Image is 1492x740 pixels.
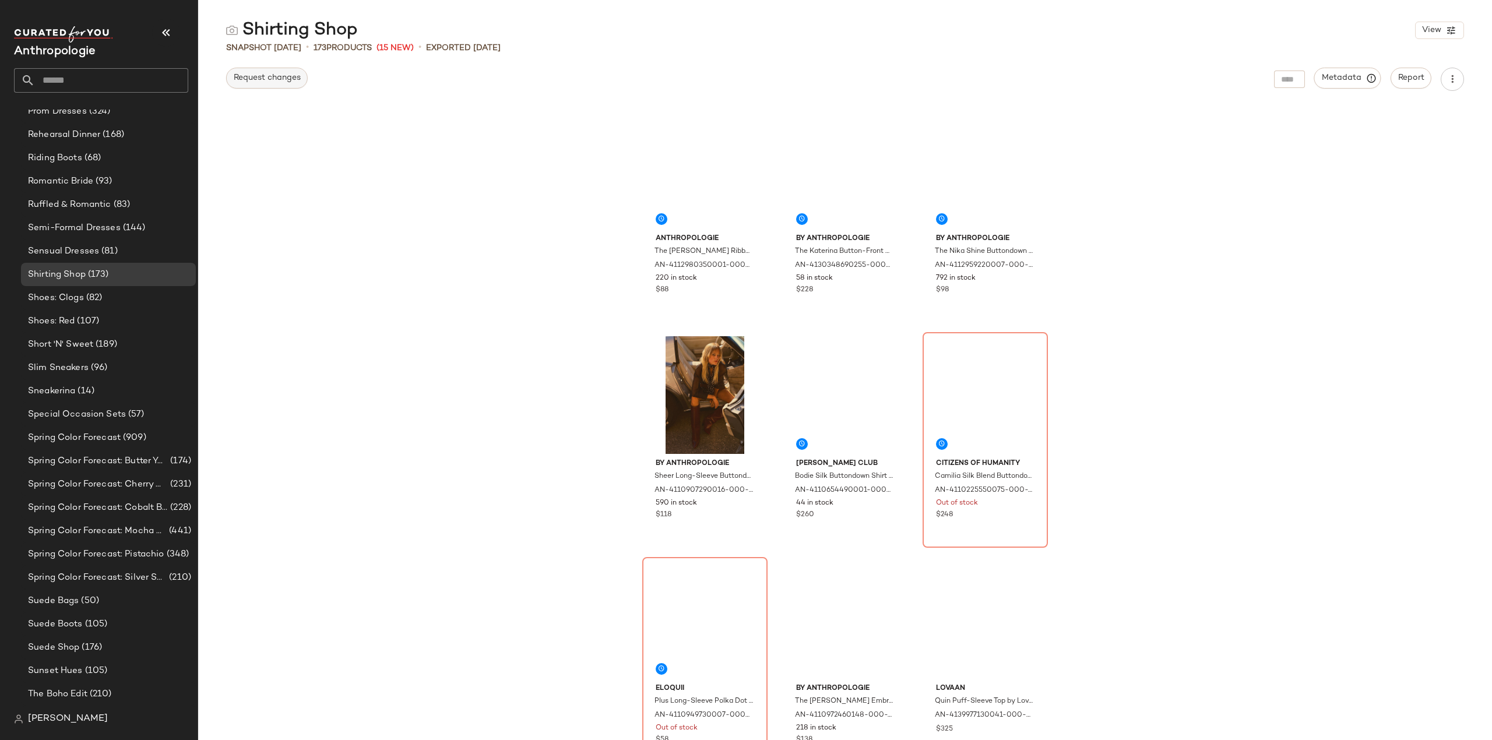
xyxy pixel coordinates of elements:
span: AN-4112980350001-000-143 [654,260,753,271]
span: (174) [168,454,191,468]
button: Metadata [1314,68,1381,89]
span: Spring Color Forecast: Pistachio [28,548,164,561]
span: Shoes: Red [28,315,75,328]
span: [PERSON_NAME] Club [796,459,895,469]
span: Out of stock [936,498,978,509]
span: Out of stock [656,723,698,734]
span: Suede Shop [28,641,79,654]
span: (82) [84,291,103,305]
span: Suede Boots [28,618,83,631]
span: The Boho Edit [28,688,87,701]
span: (210) [87,688,112,701]
span: By Anthropologie [796,683,895,694]
span: View [1421,26,1441,35]
span: AN-4110972460148-000-259 [795,710,893,721]
span: (441) [167,524,191,538]
span: Spring Color Forecast: Cobalt Blue [28,501,168,515]
span: Special Occasion Sets [28,408,126,421]
span: Lovaan [936,683,1034,694]
span: Rehearsal Dinner [28,128,100,142]
span: AN-4110225550075-000-259 [935,485,1033,496]
span: By Anthropologie [656,459,754,469]
span: $118 [656,510,671,520]
span: By Anthropologie [796,234,895,244]
span: (909) [121,431,146,445]
span: 220 in stock [656,273,697,284]
span: Sunset Hues [28,664,83,678]
span: Quin Puff-Sleeve Top by Lovaan in Ivory, Women's, Size: 8, Cotton/Nylon at Anthropologie [935,696,1033,707]
span: Eloquii [656,683,754,694]
span: (105) [83,664,108,678]
span: Bodie Silk Buttondown Shirt by [PERSON_NAME] Club in White, Women's, Size: XS at Anthropologie [795,471,893,482]
span: (15 New) [376,42,414,54]
button: Request changes [226,68,308,89]
span: Sensual Dresses [28,245,99,258]
span: Shoes: Clogs [28,291,84,305]
span: $248 [936,510,953,520]
span: Short 'N' Sweet [28,338,93,351]
span: (68) [82,151,101,165]
span: (189) [93,338,117,351]
span: (324) [87,105,111,118]
img: svg%3e [226,24,238,36]
button: View [1415,22,1464,39]
span: Metadata [1321,73,1374,83]
span: (348) [164,548,189,561]
span: $325 [936,724,953,735]
span: The Katerina Button-Front Dress: Velvet Edition by Anthropologie in Blue, Women's, Size: 2XS, Nyl... [795,246,893,257]
span: Ruffled & Romantic [28,198,111,212]
span: 218 in stock [796,723,836,734]
span: Citizens of Humanity [936,459,1034,469]
span: Plus Long-Sleeve Polka Dot Bow Blouse by Eloquii in Black, Women's, Size: 18W, Polyester/Rayon at... [654,696,753,707]
span: (107) [75,315,99,328]
span: (173) [86,268,109,281]
span: Report [1398,73,1424,83]
span: (228) [168,501,191,515]
span: $228 [796,285,813,295]
span: Shirting Shop [28,268,86,281]
span: The [PERSON_NAME] Embroidered Blouse by Anthropologie, Women's, Size: 2XS, Polyester [795,696,893,707]
span: $260 [796,510,814,520]
span: (210) [167,571,191,584]
span: AN-4112959220007-000-066 [935,260,1033,271]
span: The [PERSON_NAME] Ribbed Cardigan by Pilcro Top by Anthropologie in Ivory, Women's, Size: 2XS, Po... [654,246,753,257]
span: $98 [936,285,949,295]
span: Prom Dresses [28,105,87,118]
span: Semi-Formal Dresses [28,221,121,235]
span: (93) [93,175,112,188]
span: (96) [89,361,108,375]
span: (57) [126,408,145,421]
span: Sheer Long-Sleeve Buttondown by Anthropologie in Black, Women's, Size: M P, Polyester [654,471,753,482]
span: 44 in stock [796,498,833,509]
div: Products [314,42,372,54]
span: Camilia Silk Blend Buttondown Blouse by Citizens of Humanity in Red, Women's, Size: XS, Cotton/Si... [935,471,1033,482]
span: Spring Color Forecast: Cherry Cola [28,478,168,491]
span: • [306,41,309,55]
span: Current Company Name [14,45,96,58]
p: Exported [DATE] [426,42,501,54]
span: (176) [79,641,102,654]
img: 4110907290016_001_b14 [646,336,763,454]
span: Spring Color Forecast [28,431,121,445]
span: 590 in stock [656,498,697,509]
span: Spring Color Forecast: Mocha Mousse [28,524,167,538]
span: AN-4139977130041-000-012 [935,710,1033,721]
span: AN-4110949730007-000-018 [654,710,753,721]
span: Spring Color Forecast: Butter Yellow [28,454,168,468]
span: Slim Sneakers [28,361,89,375]
span: (144) [121,221,146,235]
span: Riding Boots [28,151,82,165]
span: By Anthropologie [936,234,1034,244]
span: 58 in stock [796,273,833,284]
span: • [418,41,421,55]
span: Request changes [233,73,301,83]
span: (231) [168,478,191,491]
img: svg%3e [14,714,23,724]
span: Suede Bags [28,594,79,608]
img: cfy_white_logo.C9jOOHJF.svg [14,26,113,43]
span: (81) [99,245,118,258]
span: [PERSON_NAME] [28,712,108,726]
span: The Nika Shine Buttondown Shirt by Anthropologie in Pink, Women's, Size: XS, Polyester/Elastane [935,246,1033,257]
span: 792 in stock [936,273,976,284]
span: $88 [656,285,668,295]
